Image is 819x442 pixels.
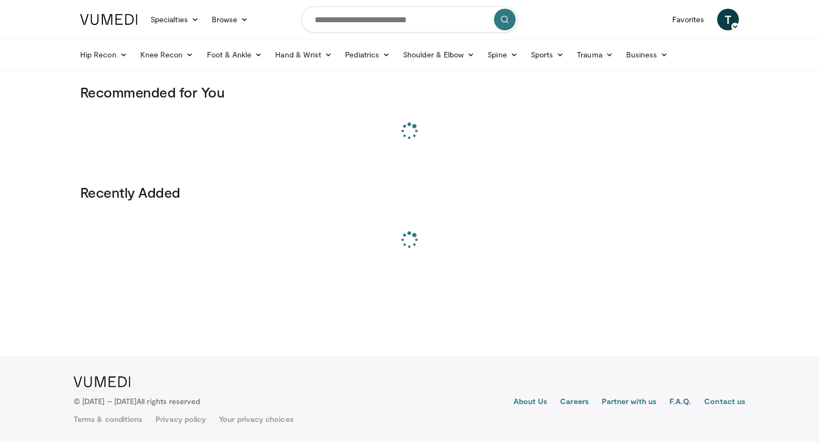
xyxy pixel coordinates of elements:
[74,44,134,66] a: Hip Recon
[396,44,481,66] a: Shoulder & Elbow
[155,414,206,425] a: Privacy policy
[80,83,739,101] h3: Recommended for You
[205,9,255,30] a: Browse
[602,396,656,409] a: Partner with us
[620,44,675,66] a: Business
[513,396,548,409] a: About Us
[134,44,200,66] a: Knee Recon
[80,14,138,25] img: VuMedi Logo
[666,9,711,30] a: Favorites
[200,44,269,66] a: Foot & Ankle
[717,9,739,30] a: T
[704,396,745,409] a: Contact us
[524,44,571,66] a: Sports
[301,6,518,32] input: Search topics, interventions
[560,396,589,409] a: Careers
[74,414,142,425] a: Terms & conditions
[269,44,339,66] a: Hand & Wrist
[74,376,131,387] img: VuMedi Logo
[219,414,293,425] a: Your privacy choices
[136,396,200,406] span: All rights reserved
[570,44,620,66] a: Trauma
[339,44,396,66] a: Pediatrics
[669,396,691,409] a: F.A.Q.
[481,44,524,66] a: Spine
[80,184,739,201] h3: Recently Added
[74,396,200,407] p: © [DATE] – [DATE]
[144,9,205,30] a: Specialties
